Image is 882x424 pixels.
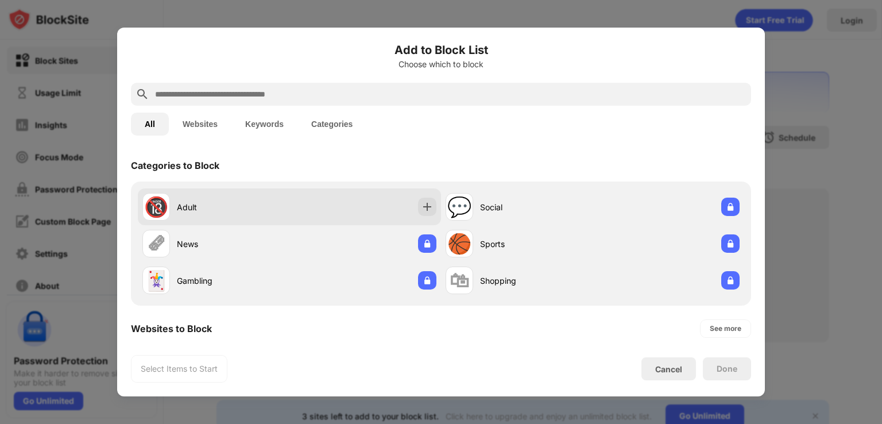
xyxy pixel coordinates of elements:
[177,238,289,250] div: News
[131,323,212,334] div: Websites to Block
[447,195,471,219] div: 💬
[231,113,297,136] button: Keywords
[131,41,751,59] h6: Add to Block List
[131,113,169,136] button: All
[480,238,593,250] div: Sports
[144,195,168,219] div: 🔞
[450,269,469,292] div: 🛍
[144,269,168,292] div: 🃏
[710,323,741,334] div: See more
[655,364,682,374] div: Cancel
[177,275,289,287] div: Gambling
[169,113,231,136] button: Websites
[136,87,149,101] img: search.svg
[447,232,471,256] div: 🏀
[131,60,751,69] div: Choose which to block
[131,160,219,171] div: Categories to Block
[717,364,737,373] div: Done
[297,113,366,136] button: Categories
[480,201,593,213] div: Social
[480,275,593,287] div: Shopping
[146,232,166,256] div: 🗞
[177,201,289,213] div: Adult
[141,363,218,375] div: Select Items to Start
